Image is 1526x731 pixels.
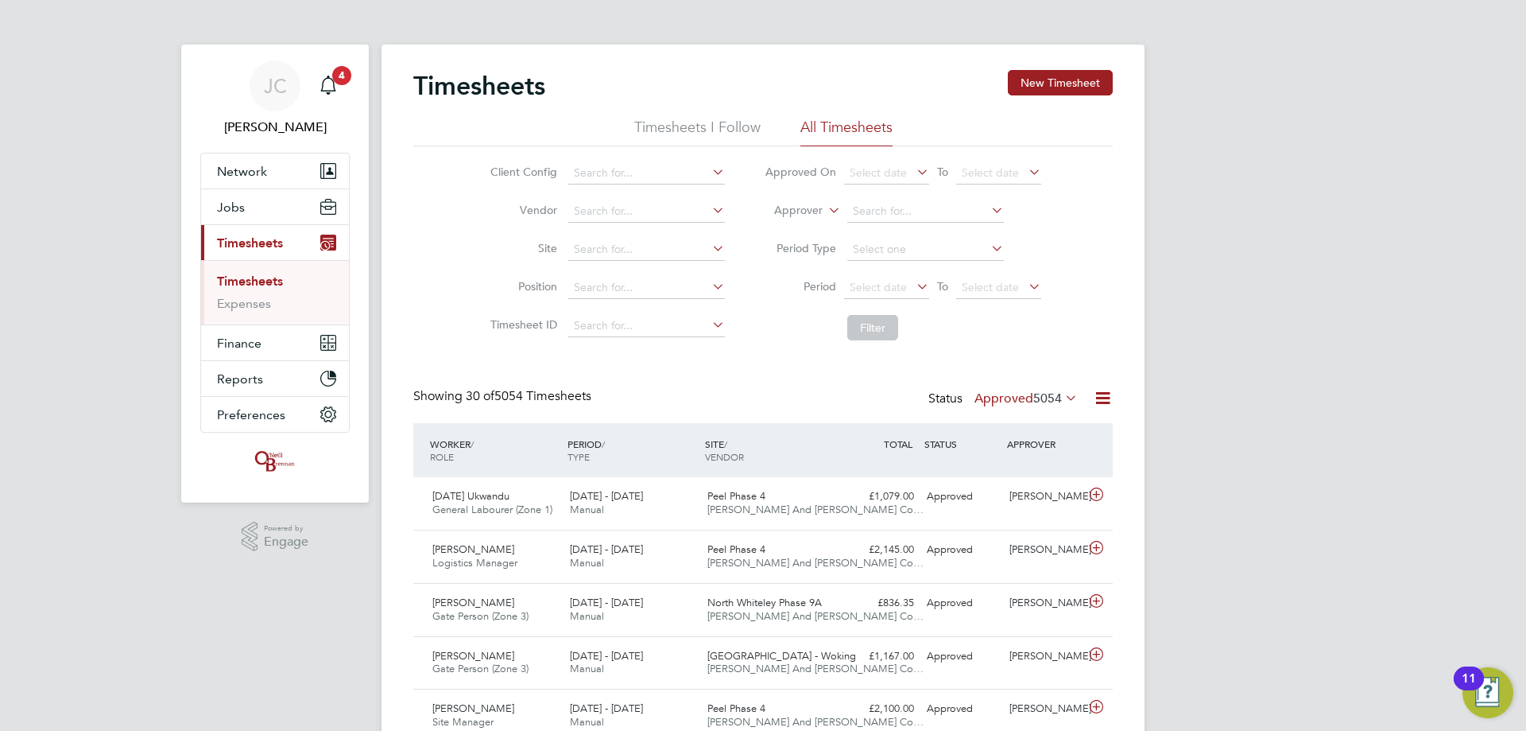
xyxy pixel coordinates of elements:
[634,118,761,146] li: Timesheets I Follow
[1462,679,1476,699] div: 11
[962,280,1019,294] span: Select date
[201,325,349,360] button: Finance
[707,489,765,503] span: Peel Phase 4
[707,702,765,715] span: Peel Phase 4
[568,239,725,261] input: Search for...
[920,537,1003,563] div: Approved
[252,449,298,474] img: oneillandbrennan-logo-retina.png
[564,430,701,471] div: PERIOD
[765,279,836,294] label: Period
[838,644,920,670] div: £1,167.00
[486,203,557,217] label: Vendor
[426,430,564,471] div: WORKER
[570,662,604,675] span: Manual
[432,662,529,675] span: Gate Person (Zone 3)
[724,437,727,450] span: /
[884,437,912,450] span: TOTAL
[264,522,308,535] span: Powered by
[201,154,349,189] button: Network
[466,388,494,404] span: 30 of
[928,388,1081,410] div: Status
[765,241,836,255] label: Period Type
[200,118,350,137] span: James Crawley
[568,277,725,299] input: Search for...
[570,556,604,570] span: Manual
[838,484,920,510] div: £1,079.00
[181,45,369,503] nav: Main navigation
[847,315,898,340] button: Filter
[264,535,308,549] span: Engage
[413,70,545,102] h2: Timesheets
[217,164,267,179] span: Network
[765,165,836,179] label: Approved On
[432,503,552,516] span: General Labourer (Zone 1)
[847,200,1004,223] input: Search for...
[568,200,725,223] input: Search for...
[1462,667,1513,718] button: Open Resource Center, 11 new notifications
[570,542,643,556] span: [DATE] - [DATE]
[432,596,514,609] span: [PERSON_NAME]
[920,644,1003,670] div: Approved
[920,484,1003,510] div: Approved
[602,437,605,450] span: /
[974,391,1078,406] label: Approved
[920,696,1003,722] div: Approved
[201,397,349,432] button: Preferences
[217,407,285,422] span: Preferences
[432,609,529,623] span: Gate Person (Zone 3)
[1008,70,1113,95] button: New Timesheet
[1003,537,1086,563] div: [PERSON_NAME]
[850,165,907,180] span: Select date
[570,649,643,663] span: [DATE] - [DATE]
[707,609,924,623] span: [PERSON_NAME] And [PERSON_NAME] Co…
[570,596,643,609] span: [DATE] - [DATE]
[838,537,920,563] div: £2,145.00
[707,715,924,729] span: [PERSON_NAME] And [PERSON_NAME] Co…
[707,542,765,556] span: Peel Phase 4
[1003,696,1086,722] div: [PERSON_NAME]
[471,437,474,450] span: /
[838,696,920,722] div: £2,100.00
[568,162,725,185] input: Search for...
[962,165,1019,180] span: Select date
[1003,590,1086,616] div: [PERSON_NAME]
[466,388,591,404] span: 5054 Timesheets
[707,503,924,516] span: [PERSON_NAME] And [PERSON_NAME] Co…
[201,189,349,224] button: Jobs
[570,503,604,516] span: Manual
[486,279,557,294] label: Position
[217,200,245,215] span: Jobs
[432,702,514,715] span: [PERSON_NAME]
[570,715,604,729] span: Manual
[486,165,557,179] label: Client Config
[217,296,271,311] a: Expenses
[847,239,1004,261] input: Select one
[920,590,1003,616] div: Approved
[312,60,344,111] a: 4
[705,450,744,463] span: VENDOR
[413,388,595,405] div: Showing
[201,225,349,260] button: Timesheets
[201,361,349,396] button: Reports
[567,450,590,463] span: TYPE
[430,450,454,463] span: ROLE
[570,609,604,623] span: Manual
[432,715,494,729] span: Site Manager
[432,649,514,663] span: [PERSON_NAME]
[707,596,822,609] span: North Whiteley Phase 9A
[332,66,351,85] span: 4
[217,336,261,351] span: Finance
[486,317,557,332] label: Timesheet ID
[707,649,856,663] span: [GEOGRAPHIC_DATA] - Woking
[432,489,509,503] span: [DATE] Ukwandu
[217,274,283,289] a: Timesheets
[570,489,643,503] span: [DATE] - [DATE]
[932,276,953,297] span: To
[920,430,1003,458] div: STATUS
[932,161,953,182] span: To
[242,522,309,552] a: Powered byEngage
[1003,430,1086,458] div: APPROVER
[570,702,643,715] span: [DATE] - [DATE]
[432,542,514,556] span: [PERSON_NAME]
[800,118,893,146] li: All Timesheets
